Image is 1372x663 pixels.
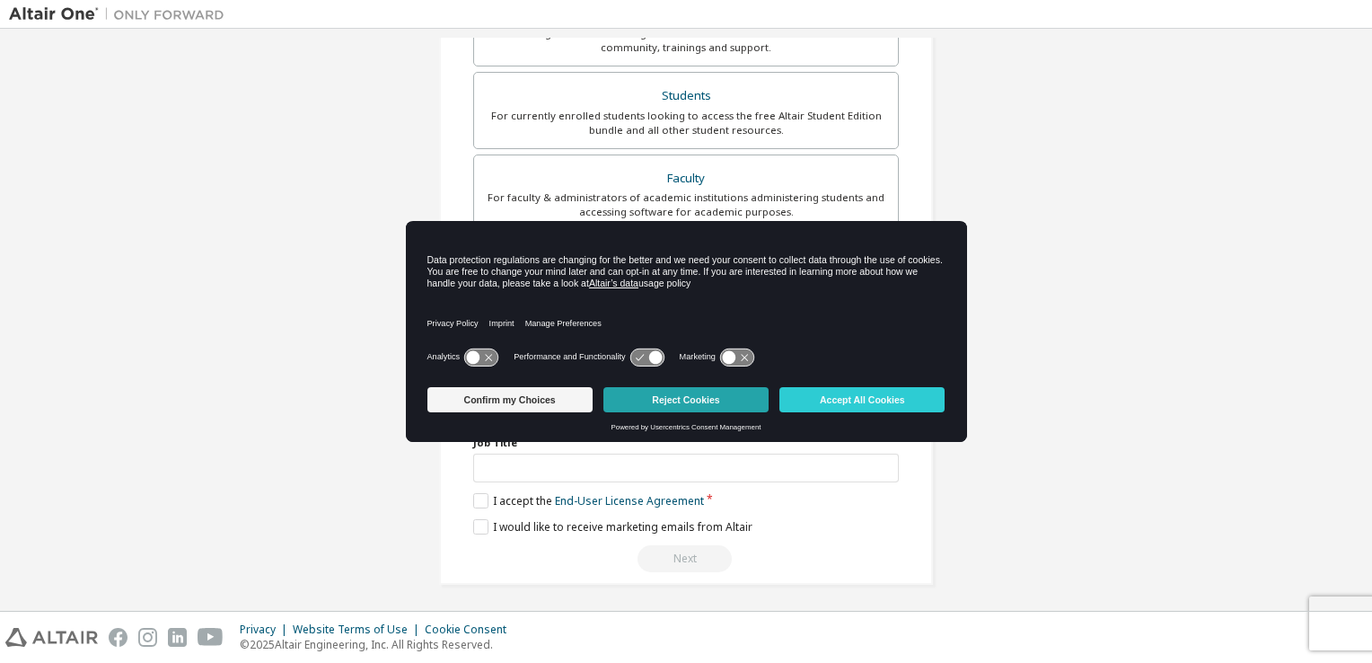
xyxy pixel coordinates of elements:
[168,628,187,647] img: linkedin.svg
[485,26,887,55] div: For existing customers looking to access software downloads, HPC resources, community, trainings ...
[473,519,752,535] label: I would like to receive marketing emails from Altair
[240,637,517,652] p: © 2025 Altair Engineering, Inc. All Rights Reserved.
[109,628,128,647] img: facebook.svg
[473,545,899,572] div: Read and acccept EULA to continue
[473,493,704,508] label: I accept the
[240,623,293,637] div: Privacy
[485,190,887,219] div: For faculty & administrators of academic institutions administering students and accessing softwa...
[9,5,233,23] img: Altair One
[485,166,887,191] div: Faculty
[425,623,517,637] div: Cookie Consent
[138,628,157,647] img: instagram.svg
[555,493,704,508] a: End-User License Agreement
[5,628,98,647] img: altair_logo.svg
[485,109,887,137] div: For currently enrolled students looking to access the free Altair Student Edition bundle and all ...
[485,84,887,109] div: Students
[198,628,224,647] img: youtube.svg
[473,436,899,450] label: Job Title
[293,623,425,637] div: Website Terms of Use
